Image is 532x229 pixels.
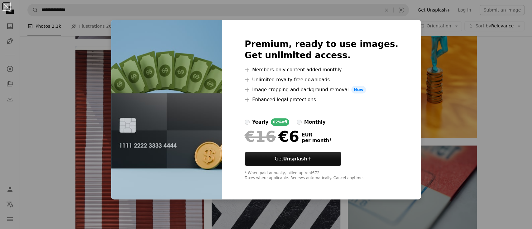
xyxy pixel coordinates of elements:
div: 62% off [271,118,289,126]
li: Enhanced legal protections [245,96,398,103]
input: monthly [297,120,302,125]
span: €16 [245,128,276,145]
span: New [351,86,366,93]
li: Unlimited royalty-free downloads [245,76,398,83]
h2: Premium, ready to use images. Get unlimited access. [245,39,398,61]
span: per month * [302,138,332,143]
li: Members-only content added monthly [245,66,398,74]
div: monthly [304,118,326,126]
div: yearly [252,118,268,126]
button: GetUnsplash+ [245,152,341,166]
input: yearly62%off [245,120,250,125]
li: Image cropping and background removal [245,86,398,93]
div: €6 [245,128,299,145]
div: * When paid annually, billed upfront €72 Taxes where applicable. Renews automatically. Cancel any... [245,171,398,181]
span: EUR [302,132,332,138]
strong: Unsplash+ [283,156,311,162]
img: premium_photo-1728898221582-8ca2df7e73c1 [111,20,222,199]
